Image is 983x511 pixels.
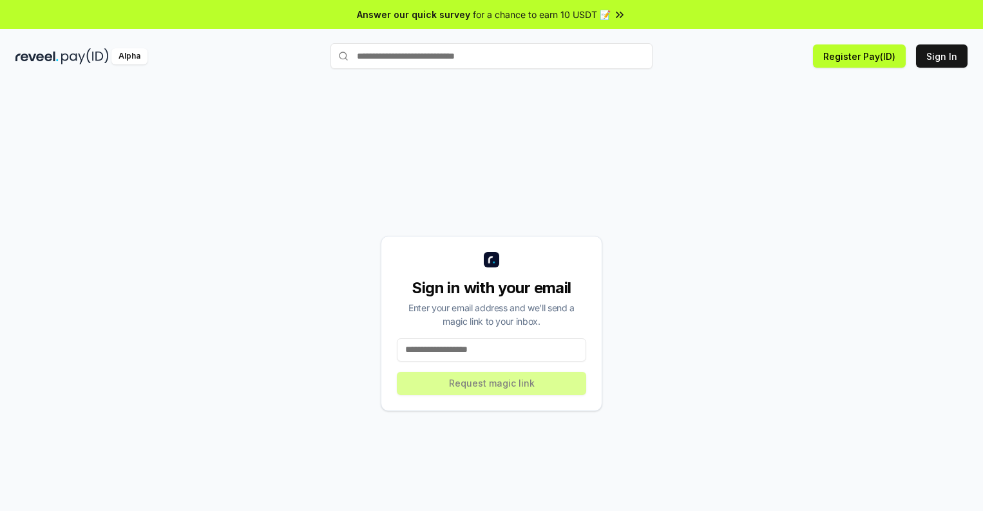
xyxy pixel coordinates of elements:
button: Sign In [916,44,968,68]
span: Answer our quick survey [357,8,470,21]
img: pay_id [61,48,109,64]
img: reveel_dark [15,48,59,64]
div: Sign in with your email [397,278,586,298]
div: Enter your email address and we’ll send a magic link to your inbox. [397,301,586,328]
img: logo_small [484,252,499,267]
div: Alpha [111,48,148,64]
button: Register Pay(ID) [813,44,906,68]
span: for a chance to earn 10 USDT 📝 [473,8,611,21]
